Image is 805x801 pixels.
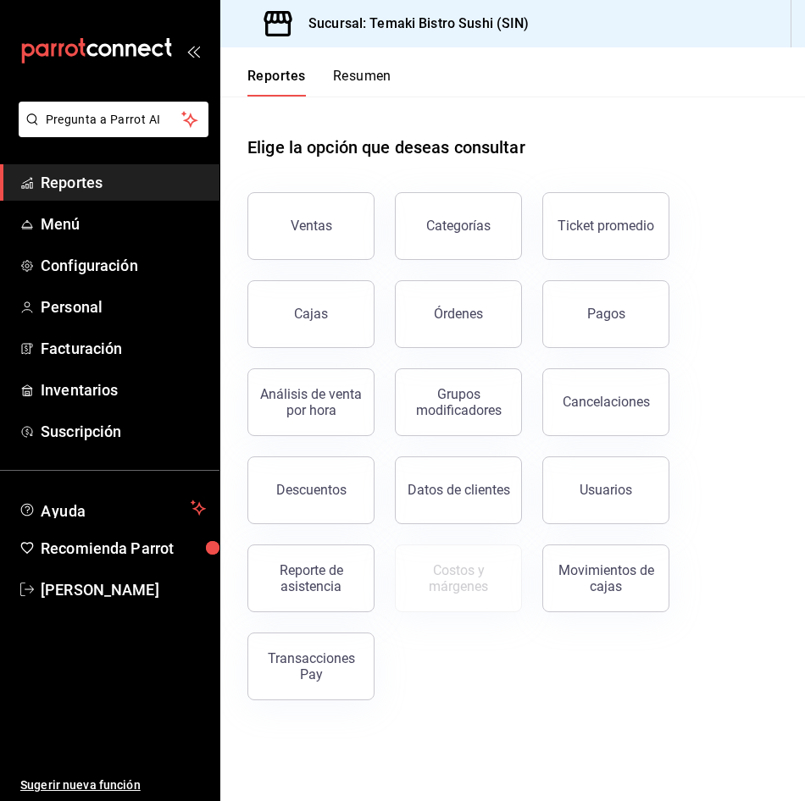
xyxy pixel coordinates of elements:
span: Inventarios [41,378,206,401]
span: Pregunta a Parrot AI [46,111,182,129]
div: Grupos modificadores [406,386,511,418]
button: Cancelaciones [542,368,669,436]
button: Cajas [247,280,375,348]
span: Personal [41,296,206,318]
span: Recomienda Parrot [41,537,206,560]
button: Análisis de venta por hora [247,368,375,436]
button: Grupos modificadores [395,368,522,436]
div: Usuarios [580,482,632,498]
button: Transacciones Pay [247,633,375,700]
button: Contrata inventarios para ver este reporte [395,544,522,612]
div: Cancelaciones [563,394,650,410]
div: Cajas [294,306,328,322]
div: Órdenes [434,306,483,322]
button: Resumen [333,68,391,97]
button: Pagos [542,280,669,348]
span: [PERSON_NAME] [41,578,206,601]
h1: Elige la opción que deseas consultar [247,135,525,160]
div: Costos y márgenes [406,562,511,594]
button: Categorías [395,192,522,260]
button: Usuarios [542,456,669,524]
span: Reportes [41,171,206,194]
button: Movimientos de cajas [542,544,669,612]
a: Pregunta a Parrot AI [12,123,208,141]
button: Reportes [247,68,306,97]
div: Pagos [587,306,625,322]
button: Ticket promedio [542,192,669,260]
span: Menú [41,213,206,235]
button: Reporte de asistencia [247,544,375,612]
div: Movimientos de cajas [553,562,658,594]
div: Reporte de asistencia [258,562,364,594]
div: Transacciones Pay [258,650,364,682]
span: Configuración [41,254,206,277]
div: Ticket promedio [558,218,654,234]
button: Ventas [247,192,375,260]
div: Análisis de venta por hora [258,386,364,418]
div: Descuentos [276,482,347,498]
button: Órdenes [395,280,522,348]
button: open_drawer_menu [186,44,200,58]
button: Pregunta a Parrot AI [19,102,208,137]
button: Datos de clientes [395,456,522,524]
div: navigation tabs [247,68,391,97]
button: Descuentos [247,456,375,524]
span: Suscripción [41,420,206,443]
div: Ventas [291,218,332,234]
div: Datos de clientes [408,482,510,498]
div: Categorías [426,218,491,234]
span: Sugerir nueva función [20,776,206,794]
span: Facturación [41,337,206,360]
span: Ayuda [41,498,184,518]
h3: Sucursal: Temaki Bistro Sushi (SIN) [295,14,530,34]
